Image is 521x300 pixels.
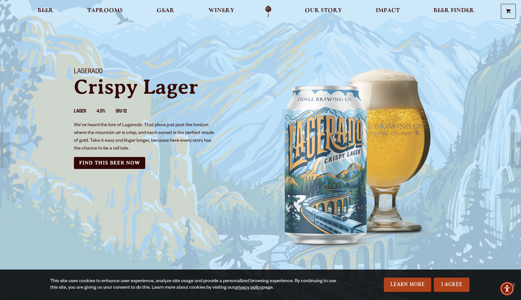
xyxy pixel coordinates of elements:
span: Taprooms [87,8,123,13]
div: Accessibility Menu [500,282,514,296]
a: Odell Home [256,6,280,17]
h1: Lagerado [74,68,253,77]
a: Gear [152,6,179,17]
div: This site uses cookies to enhance user experience, analyze site usage and provide a personalized ... [50,278,343,291]
a: Our Story [301,6,346,17]
span: Impact [376,8,400,13]
li: IBU 12 [116,108,137,116]
a: Beer [33,6,58,17]
p: We’ve heard the lore of Lagerado. That place just past the horizon where the mountain air is cris... [74,122,217,153]
span: Beer [38,8,53,13]
a: Taprooms [83,6,127,17]
a: privacy policy [234,285,262,291]
a: I Agree [434,278,469,292]
span: Gear [157,8,174,13]
a: Winery [204,6,239,17]
a: Find this Beer Now [74,157,145,169]
span: Beer Finder [433,8,474,13]
span: Winery [208,8,234,13]
a: Beer Finder [429,6,479,17]
p: Crispy Lager [74,77,253,97]
li: Lager [74,108,97,116]
a: Impact [372,6,404,17]
a: Learn More [384,278,432,292]
li: 4.5% [97,108,116,116]
span: Our Story [305,8,342,13]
